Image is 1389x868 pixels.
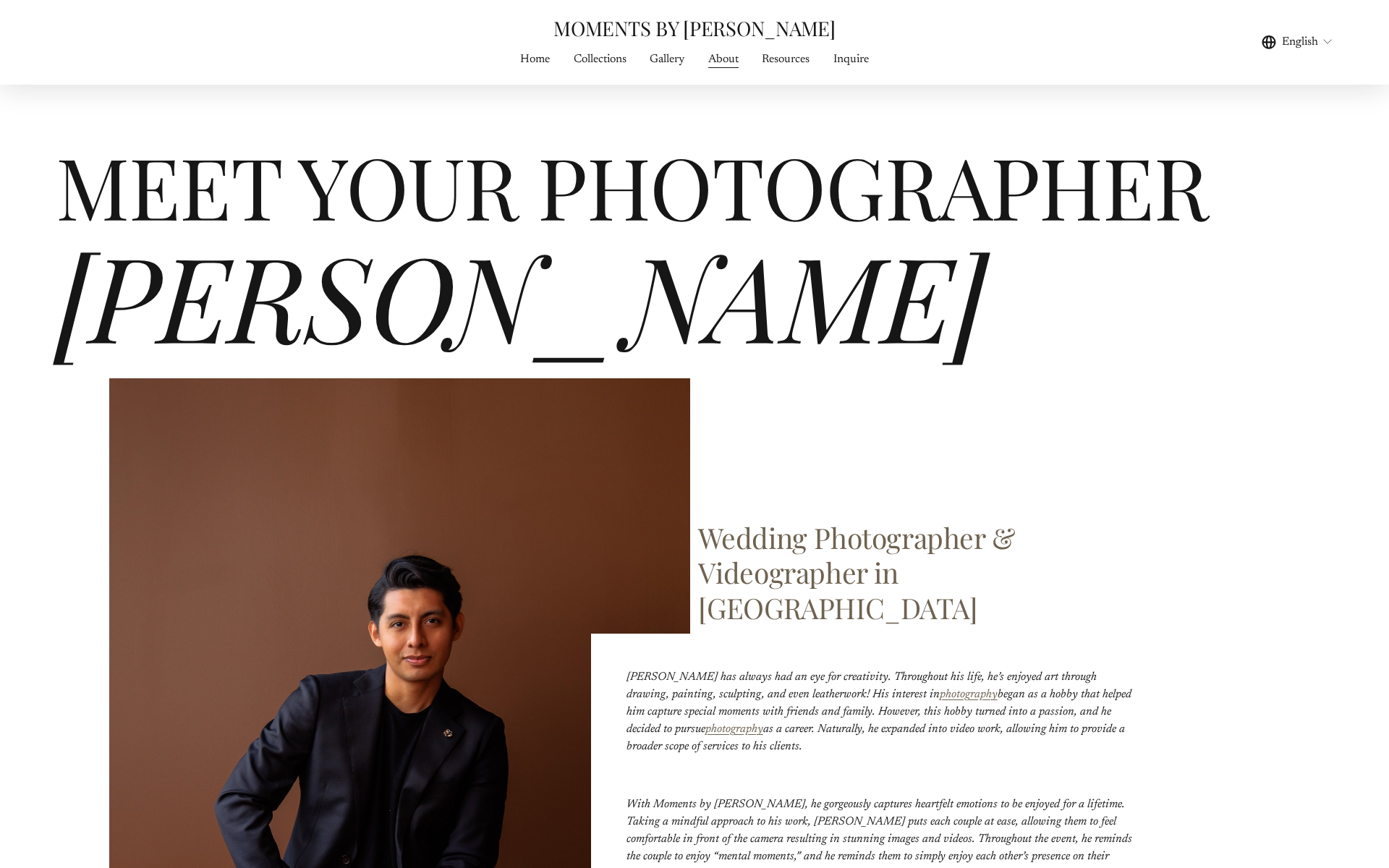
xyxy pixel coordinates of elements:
span: Wedding Photographer & Videographer in [GEOGRAPHIC_DATA] [698,519,1021,626]
a: Home [520,49,550,69]
em: began as a hobby that helped him capture special moments with friends and family. However, this h... [626,689,1134,735]
span: English [1282,33,1318,51]
span: MEET YOUR PHOTOGRAPHER [56,129,1208,242]
a: photography [705,723,763,735]
a: photography [940,689,998,700]
span: Gallery [650,51,684,68]
a: Inquire [833,49,869,69]
a: About [708,49,739,69]
em: as a career. Naturally, he expanded into video work, allowing him to provide a broader scope of s... [626,723,1128,752]
a: Collections [574,49,626,69]
a: folder dropdown [650,49,684,69]
a: MOMENTS BY [PERSON_NAME] [553,14,835,41]
a: Resources [762,49,810,69]
em: [PERSON_NAME] [56,216,987,373]
em: [PERSON_NAME] has always had an eye for creativity. Throughout his life, he’s enjoyed art through... [626,671,1100,700]
div: language picker [1262,33,1334,52]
